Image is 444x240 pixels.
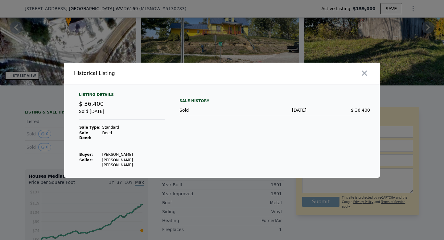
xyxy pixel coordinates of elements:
td: [PERSON_NAME] [PERSON_NAME] [102,157,165,168]
strong: Seller : [79,158,93,162]
strong: Buyer : [79,152,93,157]
div: Sold [179,107,243,113]
strong: Sale Type: [79,125,101,130]
strong: Sale Deed: [79,131,92,140]
td: [PERSON_NAME] [102,152,165,157]
td: Standard [102,125,165,130]
span: $ 36,400 [351,108,370,113]
span: $ 36,400 [79,101,104,107]
div: [DATE] [243,107,306,113]
div: Listing Details [79,92,165,100]
div: Sale History [179,97,370,105]
div: Sold [DATE] [79,108,165,120]
td: Deed [102,130,165,141]
div: Historical Listing [74,70,220,77]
